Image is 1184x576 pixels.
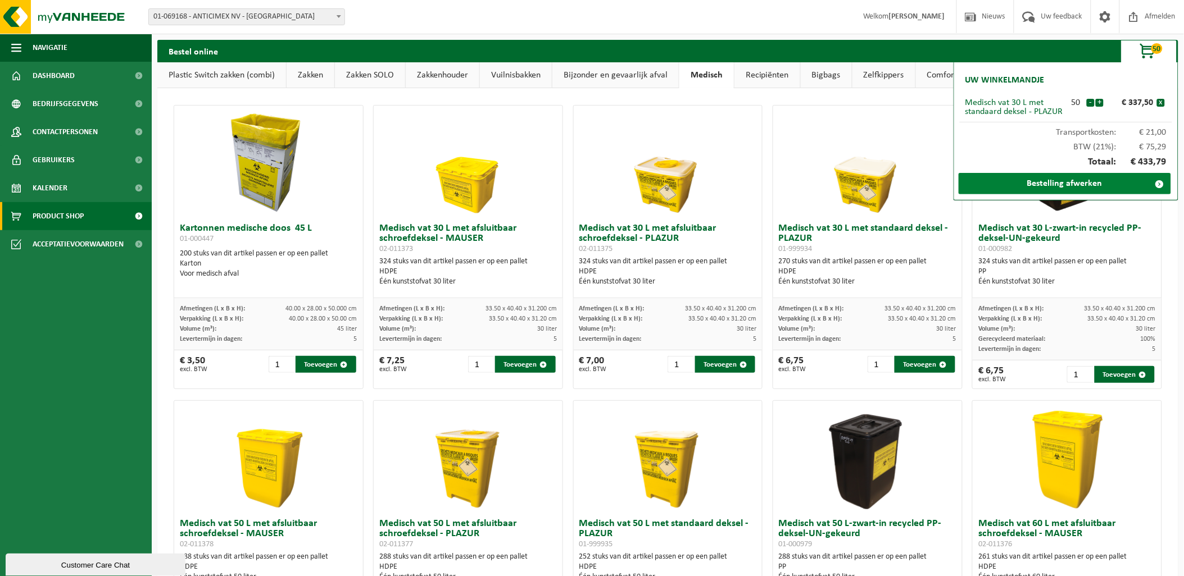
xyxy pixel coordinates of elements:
span: 30 liter [1136,326,1156,332]
span: Levertermijn in dagen: [180,336,242,342]
a: Zakkenhouder [406,62,479,88]
img: 01-000979 [811,401,924,513]
input: 1 [868,356,893,373]
span: 01-999935 [579,540,613,548]
div: HDPE [379,562,557,572]
span: 01-000447 [180,235,214,243]
span: € 21,00 [1117,128,1167,137]
a: Bijzonder en gevaarlijk afval [552,62,679,88]
div: € 6,75 [779,356,806,373]
img: 01-000447 [212,106,325,218]
div: € 3,50 [180,356,207,373]
span: Levertermijn in dagen: [779,336,841,342]
span: Volume (m³): [379,326,416,332]
a: Zakken SOLO [335,62,405,88]
span: Gerecycleerd materiaal: [978,336,1045,342]
span: Volume (m³): [180,326,216,332]
strong: [PERSON_NAME] [889,12,945,21]
div: BTW (21%): [960,137,1172,152]
h3: Medisch vat 50 L-zwart-in recycled PP-deksel-UN-gekeurd [779,519,956,549]
span: Dashboard [33,62,75,90]
img: 01-999934 [811,106,924,218]
a: Bigbags [801,62,852,88]
span: Afmetingen (L x B x H): [379,305,444,312]
button: Toevoegen [495,356,555,373]
button: Toevoegen [695,356,755,373]
span: 01-999934 [779,245,813,253]
span: Verpakking (L x B x H): [978,316,1042,322]
span: 100% [1141,336,1156,342]
a: Recipiënten [734,62,800,88]
span: 01-069168 - ANTICIMEX NV - ROESELARE [148,8,345,25]
img: 02-011375 [611,106,724,218]
div: 270 stuks van dit artikel passen er op een pallet [779,257,956,287]
span: 01-000979 [779,540,813,548]
img: 02-011377 [412,401,524,513]
span: Volume (m³): [579,326,616,332]
div: HDPE [978,562,1156,572]
span: 33.50 x 40.40 x 31.20 cm [1088,316,1156,322]
div: 50 [1066,98,1086,107]
span: 45 liter [338,326,357,332]
h2: Uw winkelmandje [960,68,1050,93]
span: € 433,79 [1117,157,1167,167]
span: € 75,29 [1117,143,1167,152]
span: 33.50 x 40.40 x 31.200 cm [685,305,756,312]
h2: Bestel online [157,40,229,62]
button: - [1087,99,1095,107]
a: Bestelling afwerken [959,173,1171,194]
h3: Medisch vat 50 L met standaard deksel - PLAZUR [579,519,757,549]
span: Gebruikers [33,146,75,174]
div: Voor medisch afval [180,269,357,279]
span: 33.50 x 40.40 x 31.20 cm [489,316,557,322]
span: 33.50 x 40.40 x 31.20 cm [888,316,956,322]
span: Levertermijn in dagen: [379,336,442,342]
div: Medisch vat 30 L met standaard deksel - PLAZUR [965,98,1066,116]
span: Afmetingen (L x B x H): [579,305,645,312]
span: 30 liter [537,326,557,332]
div: PP [978,267,1156,277]
span: 30 liter [737,326,756,332]
span: Afmetingen (L x B x H): [779,305,844,312]
span: 5 [953,336,956,342]
span: Afmetingen (L x B x H): [978,305,1044,312]
span: Contactpersonen [33,118,98,146]
button: + [1096,99,1104,107]
input: 1 [468,356,494,373]
h3: Medisch vat 30 L met afsluitbaar schroefdeksel - PLAZUR [579,223,757,254]
span: 01-069168 - ANTICIMEX NV - ROESELARE [149,9,344,25]
span: Verpakking (L x B x H): [180,316,243,322]
span: 33.50 x 40.40 x 31.200 cm [1085,305,1156,312]
div: PP [779,562,956,572]
div: Één kunststofvat 30 liter [779,277,956,287]
span: 50 [1151,43,1163,54]
div: € 6,75 [978,366,1006,383]
span: excl. BTW [779,366,806,373]
span: Kalender [33,174,67,202]
h3: Medisch vat 50 L met afsluitbaar schroefdeksel - PLAZUR [379,519,557,549]
span: 5 [554,336,557,342]
div: HDPE [779,267,956,277]
span: 33.50 x 40.40 x 31.200 cm [486,305,557,312]
span: excl. BTW [579,366,607,373]
div: 324 stuks van dit artikel passen er op een pallet [379,257,557,287]
img: 02-011373 [412,106,524,218]
span: 02-011375 [579,245,613,253]
div: Één kunststofvat 30 liter [579,277,757,287]
div: 324 stuks van dit artikel passen er op een pallet [978,257,1156,287]
span: 5 [1153,346,1156,353]
div: 324 stuks van dit artikel passen er op een pallet [579,257,757,287]
span: Verpakking (L x B x H): [579,316,643,322]
h3: Medisch vat 60 L met afsluitbaar schroefdeksel - MAUSER [978,519,1156,549]
span: Volume (m³): [779,326,815,332]
button: Toevoegen [895,356,955,373]
h3: Kartonnen medische doos 45 L [180,223,357,246]
div: HDPE [579,562,757,572]
span: Acceptatievoorwaarden [33,230,124,258]
img: 02-011376 [1011,401,1123,513]
span: excl. BTW [180,366,207,373]
input: 1 [269,356,294,373]
span: Navigatie [33,34,67,62]
span: 02-011378 [180,540,214,548]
